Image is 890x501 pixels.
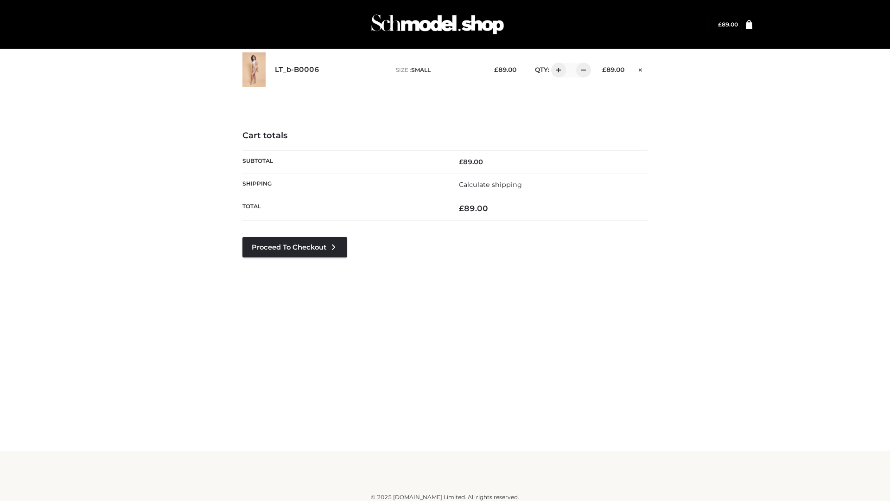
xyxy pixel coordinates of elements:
bdi: 89.00 [459,158,483,166]
bdi: 89.00 [494,66,516,73]
a: £89.00 [718,21,738,28]
span: £ [718,21,722,28]
p: size : [396,66,480,74]
h4: Cart totals [242,131,648,141]
div: QTY: [526,63,588,77]
th: Subtotal [242,150,445,173]
img: Schmodel Admin 964 [368,6,507,43]
a: LT_b-B0006 [275,65,319,74]
a: Remove this item [634,63,648,75]
th: Shipping [242,173,445,196]
a: Proceed to Checkout [242,237,347,257]
th: Total [242,196,445,221]
span: £ [459,158,463,166]
bdi: 89.00 [459,204,488,213]
bdi: 89.00 [602,66,624,73]
bdi: 89.00 [718,21,738,28]
span: £ [602,66,606,73]
span: £ [494,66,498,73]
span: SMALL [411,66,431,73]
span: £ [459,204,464,213]
a: Calculate shipping [459,180,522,189]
